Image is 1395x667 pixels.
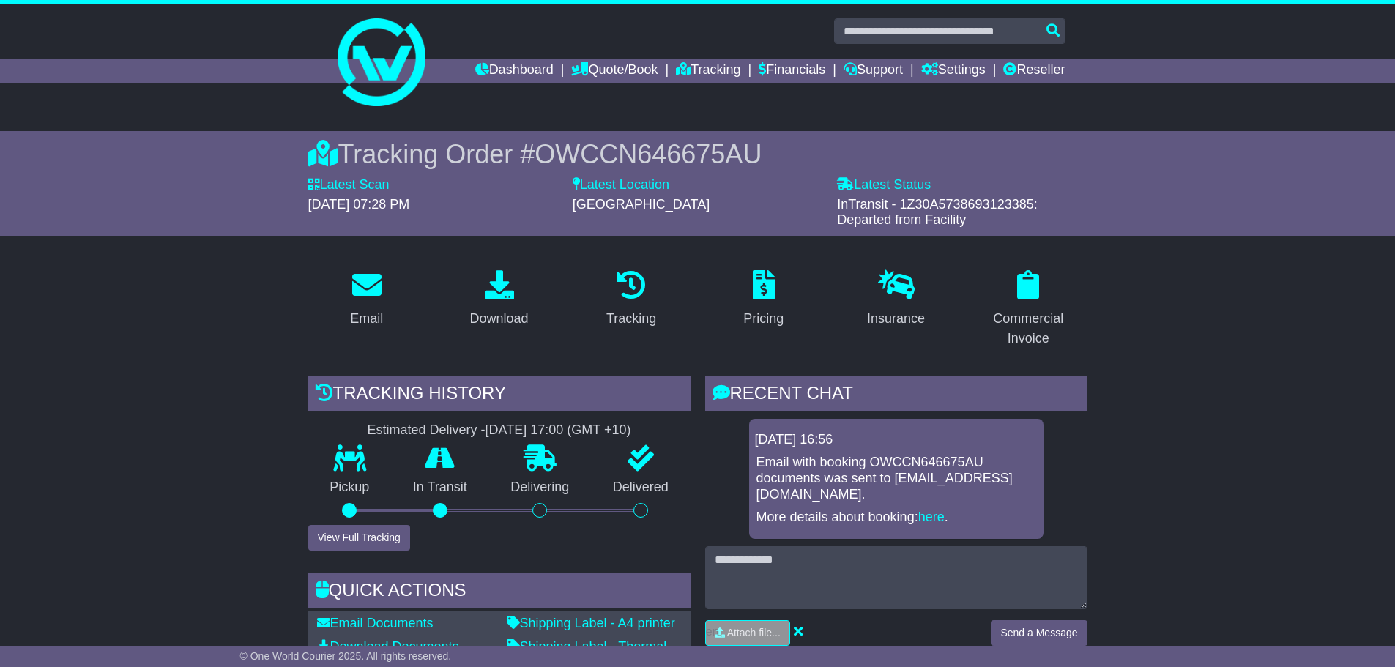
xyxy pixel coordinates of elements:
[308,177,390,193] label: Latest Scan
[867,309,925,329] div: Insurance
[837,197,1038,228] span: InTransit - 1Z30A5738693123385: Departed from Facility
[970,265,1087,354] a: Commercial Invoice
[308,197,410,212] span: [DATE] 07:28 PM
[317,616,434,630] a: Email Documents
[918,510,945,524] a: here
[979,309,1078,349] div: Commercial Invoice
[308,376,691,415] div: Tracking history
[391,480,489,496] p: In Transit
[759,59,825,83] a: Financials
[489,480,592,496] p: Delivering
[507,616,675,630] a: Shipping Label - A4 printer
[308,480,392,496] p: Pickup
[350,309,383,329] div: Email
[597,265,666,334] a: Tracking
[844,59,903,83] a: Support
[573,197,710,212] span: [GEOGRAPHIC_DATA]
[991,620,1087,646] button: Send a Message
[571,59,658,83] a: Quote/Book
[573,177,669,193] label: Latest Location
[469,309,528,329] div: Download
[341,265,393,334] a: Email
[858,265,934,334] a: Insurance
[756,455,1036,502] p: Email with booking OWCCN646675AU documents was sent to [EMAIL_ADDRESS][DOMAIN_NAME].
[308,573,691,612] div: Quick Actions
[535,139,762,169] span: OWCCN646675AU
[755,432,1038,448] div: [DATE] 16:56
[308,525,410,551] button: View Full Tracking
[460,265,537,334] a: Download
[837,177,931,193] label: Latest Status
[676,59,740,83] a: Tracking
[1003,59,1065,83] a: Reseller
[317,639,459,654] a: Download Documents
[240,650,452,662] span: © One World Courier 2025. All rights reserved.
[475,59,554,83] a: Dashboard
[734,265,793,334] a: Pricing
[606,309,656,329] div: Tracking
[743,309,784,329] div: Pricing
[591,480,691,496] p: Delivered
[756,510,1036,526] p: More details about booking: .
[705,376,1087,415] div: RECENT CHAT
[308,422,691,439] div: Estimated Delivery -
[308,138,1087,170] div: Tracking Order #
[486,422,631,439] div: [DATE] 17:00 (GMT +10)
[921,59,986,83] a: Settings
